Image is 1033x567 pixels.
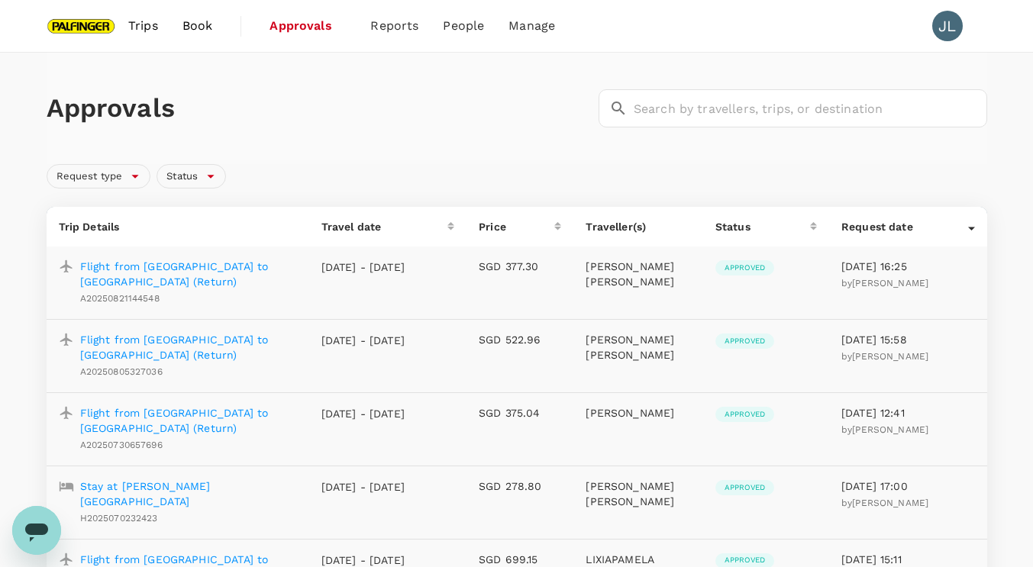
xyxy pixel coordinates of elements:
[47,92,592,124] h1: Approvals
[841,405,975,420] p: [DATE] 12:41
[47,9,117,43] img: Palfinger Asia Pacific Pte Ltd
[80,366,163,377] span: A20250805327036
[12,506,61,555] iframe: Button to launch messaging window
[715,219,810,234] div: Status
[852,278,928,288] span: [PERSON_NAME]
[370,17,418,35] span: Reports
[128,17,158,35] span: Trips
[586,219,690,234] p: Traveller(s)
[841,478,975,494] p: [DATE] 17:00
[80,513,158,524] span: H2025070232423
[852,498,928,508] span: [PERSON_NAME]
[479,332,561,347] p: SGD 522.96
[80,293,160,304] span: A20250821144548
[59,219,297,234] p: Trip Details
[479,259,561,274] p: SGD 377.30
[586,405,690,420] p: [PERSON_NAME]
[80,440,163,450] span: A20250730657696
[321,259,405,275] p: [DATE] - [DATE]
[479,552,561,567] p: SGD 699.15
[321,479,405,495] p: [DATE] - [DATE]
[47,164,151,188] div: Request type
[157,169,207,184] span: Status
[852,351,928,362] span: [PERSON_NAME]
[841,498,928,508] span: by
[841,219,968,234] div: Request date
[321,333,405,348] p: [DATE] - [DATE]
[321,406,405,421] p: [DATE] - [DATE]
[586,332,690,362] p: [PERSON_NAME] [PERSON_NAME]
[479,219,554,234] div: Price
[841,424,928,435] span: by
[80,332,297,362] a: Flight from [GEOGRAPHIC_DATA] to [GEOGRAPHIC_DATA] (Return)
[841,332,975,347] p: [DATE] 15:58
[80,478,297,509] a: Stay at [PERSON_NAME][GEOGRAPHIC_DATA]
[586,259,690,289] p: [PERSON_NAME] [PERSON_NAME]
[182,17,213,35] span: Book
[715,409,774,420] span: Approved
[634,89,987,127] input: Search by travellers, trips, or destination
[715,263,774,273] span: Approved
[715,555,774,565] span: Approved
[841,278,928,288] span: by
[841,552,975,567] p: [DATE] 15:11
[852,424,928,435] span: [PERSON_NAME]
[80,259,297,289] a: Flight from [GEOGRAPHIC_DATA] to [GEOGRAPHIC_DATA] (Return)
[270,17,346,35] span: Approvals
[157,164,226,188] div: Status
[715,336,774,346] span: Approved
[508,17,555,35] span: Manage
[715,482,774,493] span: Approved
[47,169,132,184] span: Request type
[80,405,297,436] a: Flight from [GEOGRAPHIC_DATA] to [GEOGRAPHIC_DATA] (Return)
[443,17,484,35] span: People
[321,219,447,234] div: Travel date
[479,478,561,494] p: SGD 278.80
[586,478,690,509] p: [PERSON_NAME] [PERSON_NAME]
[841,351,928,362] span: by
[479,405,561,420] p: SGD 375.04
[841,259,975,274] p: [DATE] 16:25
[932,11,963,41] div: JL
